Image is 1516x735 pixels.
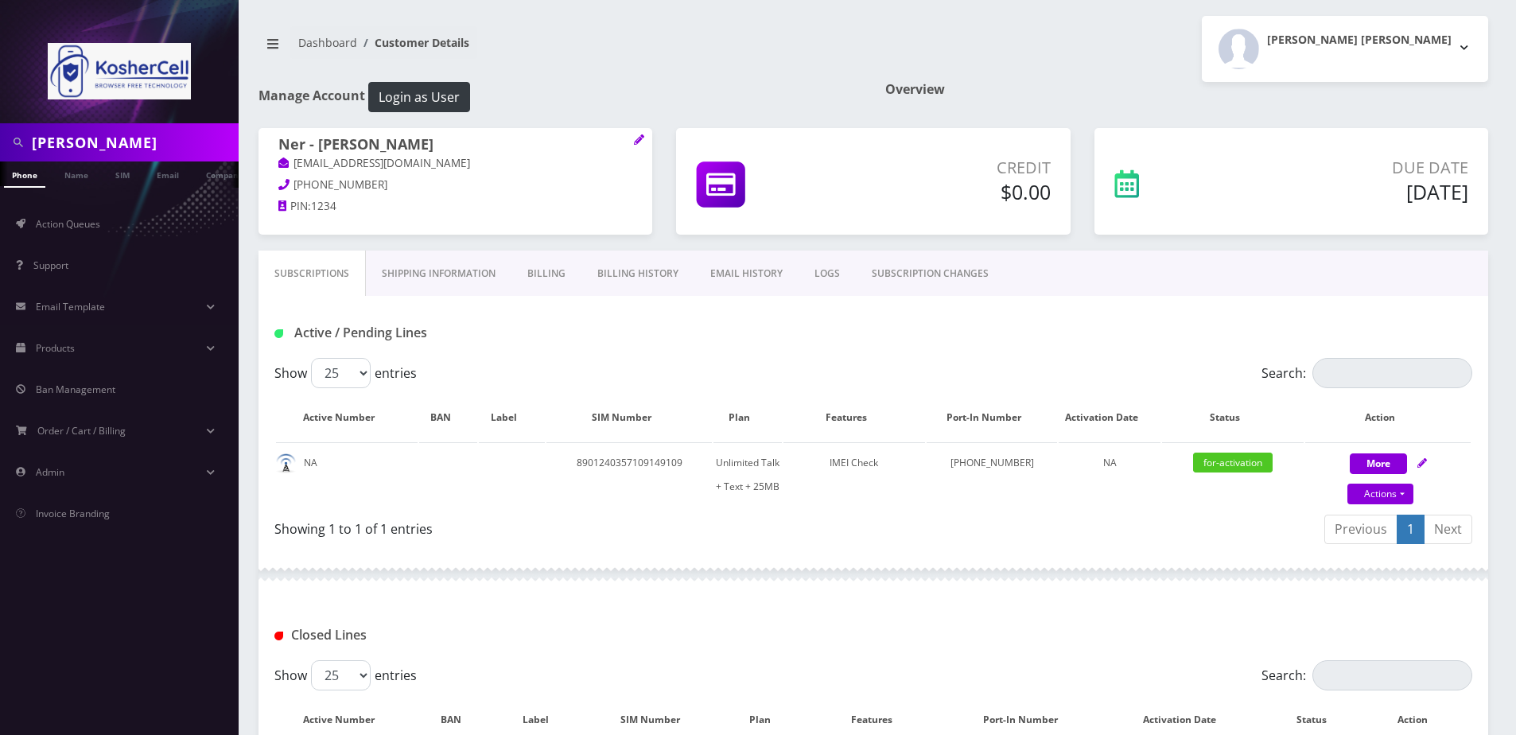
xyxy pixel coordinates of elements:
td: NA [276,442,418,507]
a: [EMAIL_ADDRESS][DOMAIN_NAME] [278,156,470,172]
input: Search: [1312,660,1472,690]
a: Actions [1347,484,1413,504]
li: Customer Details [357,34,469,51]
div: Showing 1 to 1 of 1 entries [274,513,861,539]
a: Billing History [581,251,694,297]
span: Order / Cart / Billing [37,424,126,437]
h1: Overview [885,82,1488,97]
button: Login as User [368,82,470,112]
h1: Closed Lines [274,628,658,643]
p: Credit [853,156,1050,180]
span: for-activation [1193,453,1273,472]
select: Showentries [311,660,371,690]
h5: $0.00 [853,180,1050,204]
th: Activation Date: activate to sort column ascending [1059,395,1160,441]
th: Action: activate to sort column ascending [1305,395,1471,441]
span: Support [33,259,68,272]
th: Features: activate to sort column ascending [783,395,925,441]
th: BAN: activate to sort column ascending [419,395,477,441]
input: Search in Company [32,127,235,157]
th: Port-In Number: activate to sort column ascending [927,395,1057,441]
a: SIM [107,161,138,186]
th: Status: activate to sort column ascending [1162,395,1304,441]
a: 1 [1397,515,1425,544]
img: default.png [276,453,296,473]
span: NA [1103,456,1117,469]
div: IMEI Check [783,451,925,475]
a: LOGS [799,251,856,297]
a: Next [1424,515,1472,544]
h1: Ner - [PERSON_NAME] [278,136,632,155]
input: Search: [1312,358,1472,388]
a: Name [56,161,96,186]
td: 8901240357109149109 [546,442,712,507]
a: Dashboard [298,35,357,50]
a: Company [198,161,251,186]
img: KosherCell [48,43,191,99]
a: Subscriptions [258,251,366,297]
a: SUBSCRIPTION CHANGES [856,251,1005,297]
span: Email Template [36,300,105,313]
a: Shipping Information [366,251,511,297]
button: More [1350,453,1407,474]
label: Search: [1261,358,1472,388]
a: Email [149,161,187,186]
span: Ban Management [36,383,115,396]
th: Active Number: activate to sort column ascending [276,395,418,441]
label: Show entries [274,660,417,690]
a: EMAIL HISTORY [694,251,799,297]
span: Action Queues [36,217,100,231]
label: Search: [1261,660,1472,690]
td: [PHONE_NUMBER] [927,442,1057,507]
th: Plan: activate to sort column ascending [713,395,782,441]
p: Due Date [1240,156,1468,180]
span: [PHONE_NUMBER] [293,177,387,192]
th: SIM Number: activate to sort column ascending [546,395,712,441]
a: Phone [4,161,45,188]
button: [PERSON_NAME] [PERSON_NAME] [1202,16,1488,82]
a: Login as User [365,87,470,104]
h2: [PERSON_NAME] [PERSON_NAME] [1267,33,1452,47]
label: Show entries [274,358,417,388]
h1: Active / Pending Lines [274,325,658,340]
span: Admin [36,465,64,479]
th: Label: activate to sort column ascending [479,395,545,441]
nav: breadcrumb [258,26,861,72]
img: Active / Pending Lines [274,329,283,338]
span: Products [36,341,75,355]
h1: Manage Account [258,82,861,112]
span: Invoice Branding [36,507,110,520]
h5: [DATE] [1240,180,1468,204]
a: PIN: [278,199,311,215]
img: Closed Lines [274,632,283,640]
a: Previous [1324,515,1397,544]
td: Unlimited Talk + Text + 25MB [713,442,782,507]
span: 1234 [311,199,336,213]
select: Showentries [311,358,371,388]
a: Billing [511,251,581,297]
